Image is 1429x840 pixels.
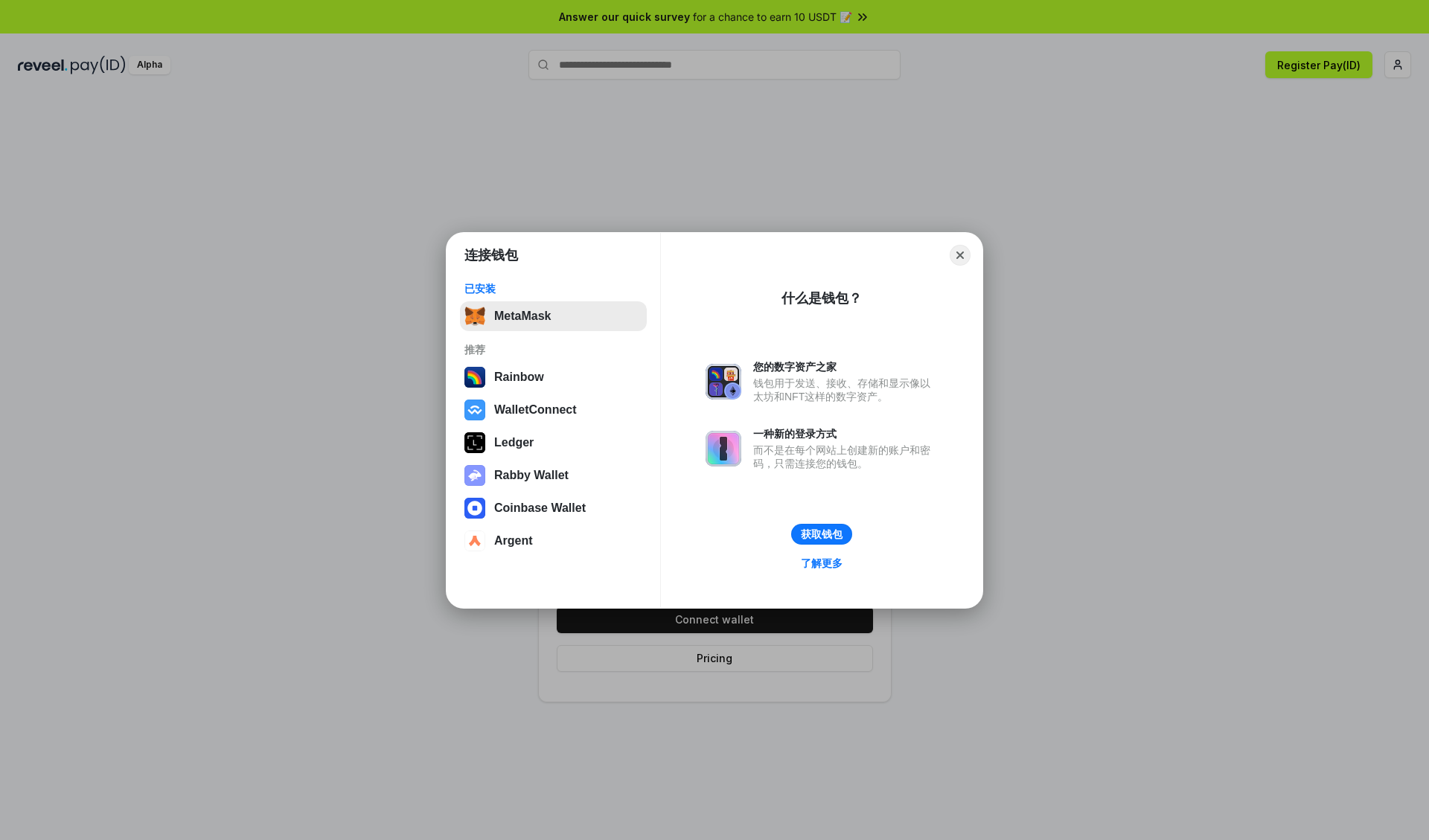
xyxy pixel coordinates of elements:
[464,432,485,453] img: svg+xml,%3Csvg%20xmlns%3D%22http%3A%2F%2Fwww.w3.org%2F2000%2Fsvg%22%20width%3D%2228%22%20height%3...
[494,534,533,548] div: Argent
[460,301,647,331] button: MetaMask
[460,428,647,458] button: Ledger
[792,554,851,573] a: 了解更多
[464,282,642,295] div: 已安装
[494,371,544,384] div: Rainbow
[801,557,843,570] div: 了解更多
[494,501,586,515] div: Coinbase Wallet
[753,376,938,403] div: 钱包用于发送、接收、存储和显示像以太坊和NFT这样的数字资产。
[464,400,485,420] img: svg+xml,%3Csvg%20width%3D%2228%22%20height%3D%2228%22%20viewBox%3D%220%200%2028%2028%22%20fill%3D...
[464,530,485,551] img: svg+xml,%3Csvg%20width%3D%2228%22%20height%3D%2228%22%20viewBox%3D%220%200%2028%2028%22%20fill%3D...
[494,436,534,449] div: Ledger
[460,362,647,392] button: Rainbow
[791,524,852,545] button: 获取钱包
[494,403,577,417] div: WalletConnect
[494,310,551,323] div: MetaMask
[464,498,485,519] img: svg+xml,%3Csvg%20width%3D%2228%22%20height%3D%2228%22%20viewBox%3D%220%200%2028%2028%22%20fill%3D...
[460,526,647,556] button: Argent
[950,245,971,266] button: Close
[460,493,647,523] button: Coinbase Wallet
[706,364,741,400] img: svg+xml,%3Csvg%20xmlns%3D%22http%3A%2F%2Fwww.w3.org%2F2000%2Fsvg%22%20fill%3D%22none%22%20viewBox...
[753,427,938,440] div: 一种新的登录方式
[464,367,485,388] img: svg+xml,%3Csvg%20width%3D%22120%22%20height%3D%22120%22%20viewBox%3D%220%200%20120%20120%22%20fil...
[801,528,843,541] div: 获取钱包
[464,246,518,264] h1: 连接钱包
[464,306,485,327] img: svg+xml,%3Csvg%20fill%3D%22none%22%20height%3D%2233%22%20viewBox%3D%220%200%2035%2033%22%20width%...
[706,431,741,467] img: svg+xml,%3Csvg%20xmlns%3D%22http%3A%2F%2Fwww.w3.org%2F2000%2Fsvg%22%20fill%3D%22none%22%20viewBox...
[753,443,938,470] div: 而不是在每个网站上创建新的账户和密码，只需连接您的钱包。
[753,360,938,373] div: 您的数字资产之家
[464,343,642,356] div: 推荐
[464,465,485,486] img: svg+xml,%3Csvg%20xmlns%3D%22http%3A%2F%2Fwww.w3.org%2F2000%2Fsvg%22%20fill%3D%22none%22%20viewBox...
[460,461,647,490] button: Rabby Wallet
[460,395,647,425] button: WalletConnect
[781,289,862,307] div: 什么是钱包？
[494,469,569,482] div: Rabby Wallet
